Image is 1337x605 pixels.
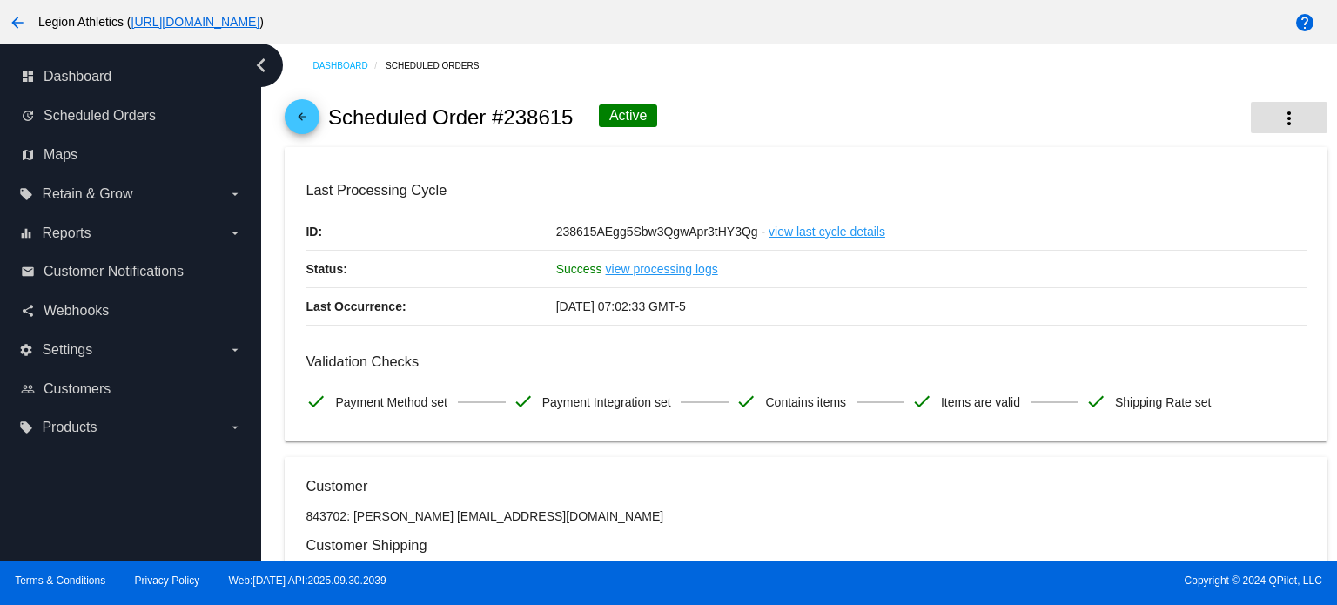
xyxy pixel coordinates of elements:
[44,108,156,124] span: Scheduled Orders
[21,265,35,279] i: email
[44,303,109,319] span: Webhooks
[228,187,242,201] i: arrow_drop_down
[306,353,1306,370] h3: Validation Checks
[312,52,386,79] a: Dashboard
[556,262,602,276] span: Success
[21,297,242,325] a: share Webhooks
[44,264,184,279] span: Customer Notifications
[21,148,35,162] i: map
[228,343,242,357] i: arrow_drop_down
[765,384,846,420] span: Contains items
[306,288,555,325] p: Last Occurrence:
[306,182,1306,198] h3: Last Processing Cycle
[306,251,555,287] p: Status:
[131,15,260,29] a: [URL][DOMAIN_NAME]
[736,391,756,412] mat-icon: check
[542,384,671,420] span: Payment Integration set
[21,70,35,84] i: dashboard
[1279,108,1300,129] mat-icon: more_vert
[683,575,1322,587] span: Copyright © 2024 QPilot, LLC
[306,478,1306,494] h3: Customer
[19,187,33,201] i: local_offer
[941,384,1020,420] span: Items are valid
[513,391,534,412] mat-icon: check
[21,375,242,403] a: people_outline Customers
[21,258,242,286] a: email Customer Notifications
[306,537,1306,554] h3: Customer Shipping
[44,69,111,84] span: Dashboard
[556,299,686,313] span: [DATE] 07:02:33 GMT-5
[135,575,200,587] a: Privacy Policy
[42,186,132,202] span: Retain & Grow
[21,304,35,318] i: share
[306,391,326,412] mat-icon: check
[15,575,105,587] a: Terms & Conditions
[911,391,932,412] mat-icon: check
[21,63,242,91] a: dashboard Dashboard
[21,382,35,396] i: people_outline
[42,225,91,241] span: Reports
[292,111,312,131] mat-icon: arrow_back
[42,342,92,358] span: Settings
[19,226,33,240] i: equalizer
[335,384,447,420] span: Payment Method set
[21,141,242,169] a: map Maps
[42,420,97,435] span: Products
[228,226,242,240] i: arrow_drop_down
[1085,391,1106,412] mat-icon: check
[19,343,33,357] i: settings
[228,420,242,434] i: arrow_drop_down
[606,251,718,287] a: view processing logs
[229,575,386,587] a: Web:[DATE] API:2025.09.30.2039
[21,109,35,123] i: update
[306,509,1306,523] p: 843702: [PERSON_NAME] [EMAIL_ADDRESS][DOMAIN_NAME]
[769,213,885,250] a: view last cycle details
[1294,12,1315,33] mat-icon: help
[44,381,111,397] span: Customers
[38,15,264,29] span: Legion Athletics ( )
[7,12,28,33] mat-icon: arrow_back
[306,213,555,250] p: ID:
[386,52,494,79] a: Scheduled Orders
[599,104,658,127] div: Active
[556,225,765,239] span: 238615AEgg5Sbw3QgwApr3tHY3Qg -
[328,105,574,130] h2: Scheduled Order #238615
[21,102,242,130] a: update Scheduled Orders
[1115,384,1212,420] span: Shipping Rate set
[19,420,33,434] i: local_offer
[44,147,77,163] span: Maps
[247,51,275,79] i: chevron_left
